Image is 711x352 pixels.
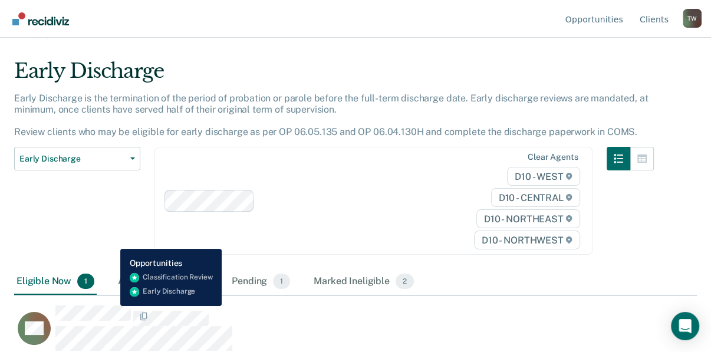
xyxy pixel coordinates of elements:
span: 0 [190,274,208,289]
div: Eligible Now1 [14,269,97,295]
span: D10 - NORTHEAST [476,209,580,228]
button: Early Discharge [14,147,140,170]
span: 1 [273,274,290,289]
div: Clear agents [528,152,578,162]
span: 1 [77,274,94,289]
p: Early Discharge is the termination of the period of probation or parole before the full-term disc... [14,93,648,138]
div: CaseloadOpportunityCell-0968264 [14,305,605,352]
span: Early Discharge [19,154,126,164]
div: Pending1 [229,269,292,295]
img: Recidiviz [12,12,69,25]
div: Early Discharge [14,59,654,93]
div: Open Intercom Messenger [671,312,699,340]
div: Marked Ineligible2 [311,269,416,295]
span: 2 [396,274,414,289]
span: D10 - NORTHWEST [474,231,580,249]
div: Almost Eligible0 [116,269,210,295]
span: D10 - CENTRAL [491,188,581,207]
span: D10 - WEST [507,167,580,186]
div: T W [683,9,702,28]
button: Profile dropdown button [683,9,702,28]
